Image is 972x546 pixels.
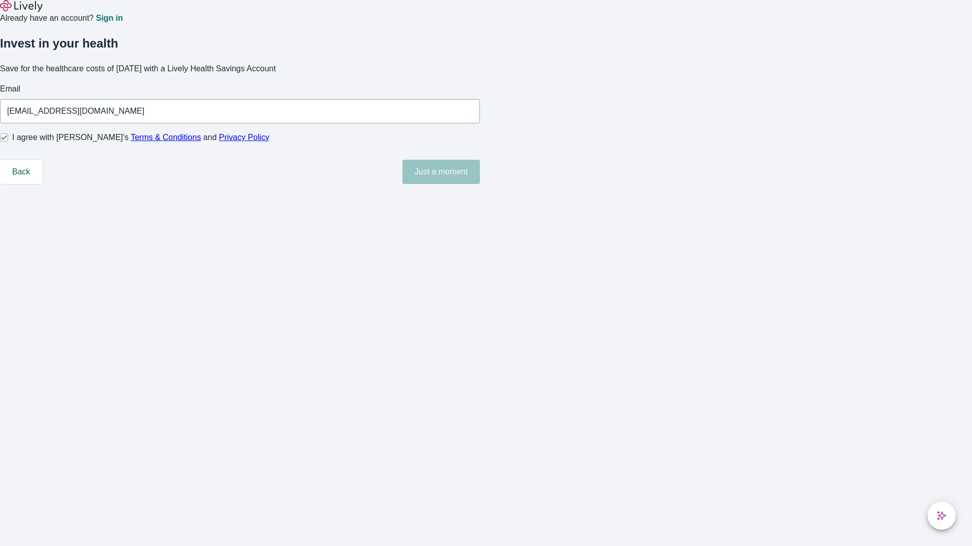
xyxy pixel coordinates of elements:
a: Sign in [96,14,123,22]
button: chat [927,502,956,530]
a: Privacy Policy [219,133,270,142]
a: Terms & Conditions [131,133,201,142]
span: I agree with [PERSON_NAME]’s and [12,131,269,144]
svg: Lively AI Assistant [937,511,947,521]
